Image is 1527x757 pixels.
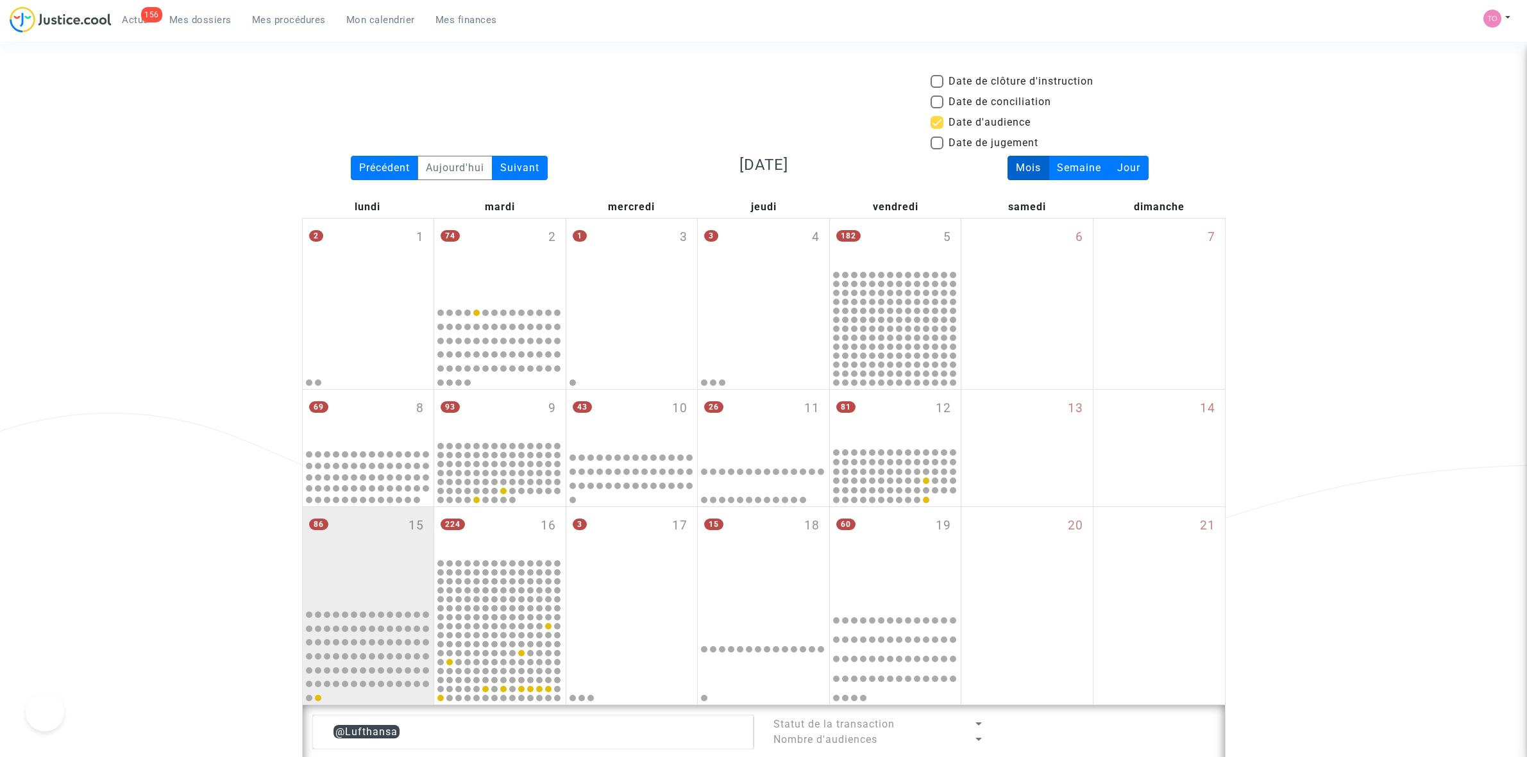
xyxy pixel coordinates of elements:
span: 19 [936,517,951,535]
span: Nombre d'audiences [773,733,877,745]
span: 1 [573,230,587,242]
a: Mes dossiers [159,10,242,29]
span: 18 [804,517,820,535]
span: Mes dossiers [169,14,232,26]
div: lundi septembre 1, 2 events, click to expand [303,219,434,302]
span: 11 [804,399,820,418]
span: Date de clôture d'instruction [949,74,1093,89]
div: mardi septembre 9, 93 events, click to expand [434,390,566,440]
div: Suivant [492,156,548,180]
iframe: Help Scout Beacon - Open [26,693,64,731]
div: Aujourd'hui [418,156,493,180]
div: vendredi septembre 12, 81 events, click to expand [830,390,961,446]
span: 224 [441,519,465,530]
div: jeudi septembre 18, 15 events, click to expand [698,507,829,604]
a: Mes procédures [242,10,336,29]
span: 5 [943,228,951,247]
div: Jour [1109,156,1149,180]
div: Mois [1008,156,1049,180]
span: Date de jugement [949,135,1038,151]
span: 21 [1200,517,1215,535]
span: 74 [441,230,460,242]
div: mercredi septembre 3, One event, click to expand [566,219,698,302]
div: vendredi septembre 5, 182 events, click to expand [830,219,961,269]
span: Date de conciliation [949,94,1051,110]
span: 60 [836,519,856,530]
span: 13 [1068,399,1083,418]
div: jeudi septembre 11, 26 events, click to expand [698,390,829,446]
div: jeudi septembre 4, 3 events, click to expand [698,219,829,302]
span: 3 [573,519,587,530]
span: 16 [541,517,556,535]
span: 93 [441,401,460,413]
img: jc-logo.svg [10,6,112,33]
div: mercredi septembre 17, 3 events, click to expand [566,507,698,604]
span: 20 [1068,517,1083,535]
span: 14 [1200,399,1215,418]
a: Mes finances [425,10,507,29]
div: vendredi septembre 19, 60 events, click to expand [830,507,961,604]
span: Mes procédures [252,14,326,26]
span: 15 [704,519,723,530]
span: 9 [548,399,556,418]
div: vendredi [829,196,961,218]
div: samedi septembre 6 [961,219,1093,389]
div: dimanche septembre 21 [1093,507,1225,704]
div: samedi [961,196,1093,218]
span: 17 [672,517,688,535]
div: mardi septembre 16, 224 events, click to expand [434,507,566,557]
img: fe1f3729a2b880d5091b466bdc4f5af5 [1483,10,1501,28]
div: dimanche septembre 14 [1093,390,1225,506]
a: Mon calendrier [336,10,425,29]
span: 26 [704,401,723,413]
span: Mes finances [435,14,497,26]
div: 156 [141,7,162,22]
div: mardi [434,196,566,218]
div: lundi [302,196,434,218]
div: dimanche septembre 7 [1093,219,1225,389]
div: mardi septembre 2, 74 events, click to expand [434,219,566,302]
span: 10 [672,399,688,418]
div: samedi septembre 13 [961,390,1093,506]
span: 43 [573,401,592,413]
div: Semaine [1049,156,1109,180]
div: samedi septembre 20 [961,507,1093,704]
div: mercredi septembre 10, 43 events, click to expand [566,390,698,446]
span: 8 [416,399,424,418]
h3: [DATE] [616,156,911,174]
span: Mon calendrier [346,14,415,26]
a: 156Actus [112,10,159,29]
div: dimanche [1093,196,1226,218]
span: 3 [680,228,688,247]
span: 4 [812,228,820,247]
span: 2 [548,228,556,247]
span: 86 [309,519,328,530]
span: 81 [836,401,856,413]
span: 1 [416,228,424,247]
span: Actus [122,14,149,26]
span: Date d'audience [949,115,1031,130]
span: 3 [704,230,718,242]
span: Statut de la transaction [773,718,895,730]
span: 6 [1076,228,1083,247]
div: jeudi [698,196,830,218]
span: 7 [1208,228,1215,247]
div: lundi septembre 8, 69 events, click to expand [303,390,434,446]
span: 12 [936,399,951,418]
div: mercredi [566,196,698,218]
span: 182 [836,230,861,242]
span: 69 [309,401,328,413]
span: 15 [409,517,424,535]
div: Précédent [351,156,418,180]
span: 2 [309,230,323,242]
div: lundi septembre 15, 86 events, click to expand [303,507,434,604]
